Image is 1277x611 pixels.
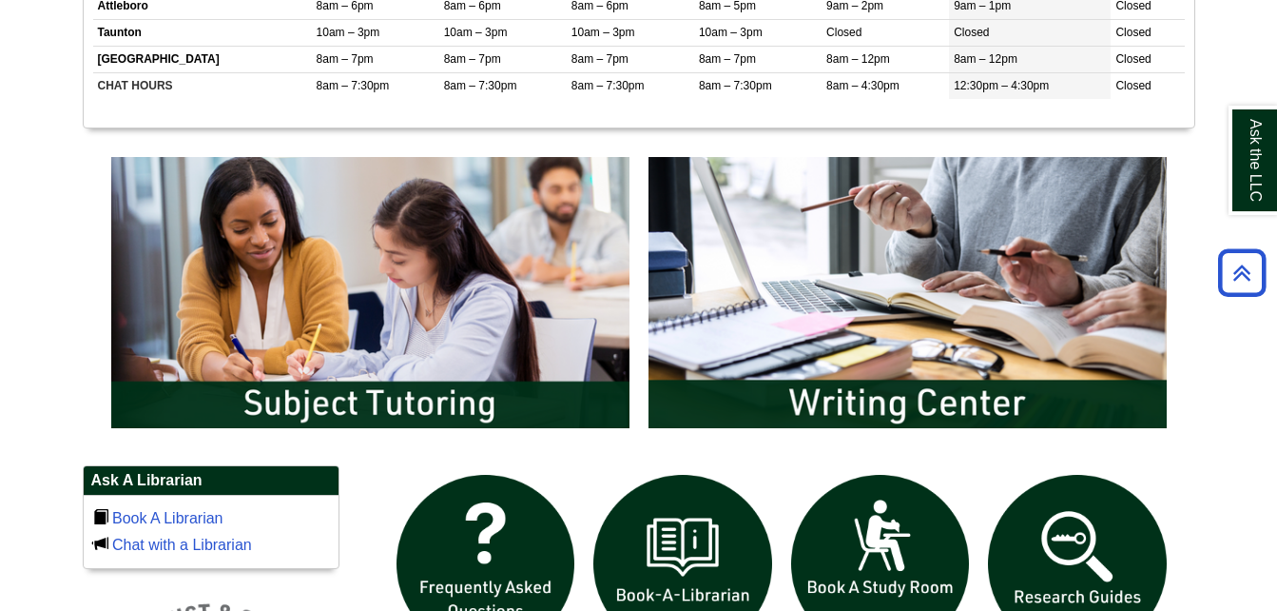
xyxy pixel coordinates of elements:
span: Closed [826,26,861,39]
a: Chat with a Librarian [112,537,252,553]
span: 8am – 7:30pm [571,79,645,92]
span: Closed [954,26,989,39]
span: 12:30pm – 4:30pm [954,79,1049,92]
span: Closed [1115,26,1151,39]
div: slideshow [102,148,1176,445]
span: 8am – 7:30pm [444,79,517,92]
span: 8am – 4:30pm [826,79,900,92]
span: Closed [1115,79,1151,92]
span: 10am – 3pm [571,26,635,39]
a: Book A Librarian [112,510,223,526]
span: 10am – 3pm [699,26,763,39]
td: [GEOGRAPHIC_DATA] [93,47,312,73]
span: 8am – 7:30pm [317,79,390,92]
span: 8am – 7:30pm [699,79,772,92]
h2: Ask A Librarian [84,466,339,496]
td: CHAT HOURS [93,73,312,100]
span: 8am – 7pm [317,52,374,66]
img: Subject Tutoring Information [102,148,639,437]
span: 8am – 7pm [699,52,756,66]
span: 8am – 7pm [571,52,629,66]
img: Writing Center Information [639,148,1176,437]
span: 10am – 3pm [317,26,380,39]
span: 8am – 12pm [826,52,890,66]
span: Closed [1115,52,1151,66]
a: Back to Top [1211,260,1272,286]
span: 8am – 7pm [444,52,501,66]
td: Taunton [93,20,312,47]
span: 10am – 3pm [444,26,508,39]
span: 8am – 12pm [954,52,1017,66]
